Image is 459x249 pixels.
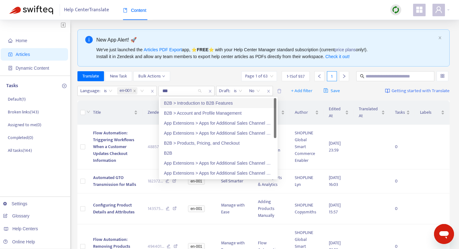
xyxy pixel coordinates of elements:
span: 182372 ... [148,178,163,185]
td: Manage with Ease [216,193,253,224]
div: B2B [164,150,273,157]
span: [DATE] 15:57 [329,202,341,216]
iframe: メッセージングウィンドウの起動ボタン、進行中の会話 [434,224,454,244]
span: search [360,74,364,78]
p: All tasks ( 144 ) [8,147,32,154]
span: Help Center Translate [64,4,109,16]
div: B2B [160,148,276,158]
td: Adding Products Manually [253,193,290,224]
span: container [8,66,12,70]
span: Bulk Actions [138,73,165,80]
span: close [133,89,136,92]
span: book [123,8,127,12]
span: Title [93,109,133,116]
div: App Extensions > Apps for Additional Sales Channel > B2B & Wholesales Solution > Lead Management ... [164,170,273,177]
a: Check it out! [325,54,350,59]
td: SHOPLINE Global Smart Commerce Enabler [290,125,324,169]
td: SHOPLINE Copysmiths [290,193,324,224]
button: + Add filter [286,86,317,96]
p: Assigned to me ( 0 ) [8,122,41,128]
span: close [148,87,156,95]
span: Translated At [359,106,380,119]
span: en-001 [120,87,132,95]
div: B2B > Introduction to B2B Features [160,98,276,108]
th: Author [290,101,324,125]
div: App Extensions > Apps for Additional Sales Channel > B2B & Wholesales Solution > Order & Customer... [164,120,273,127]
div: App Extensions > Apps for Additional Sales Channel > B2B & Wholesales Solution > Order & Customer... [160,118,276,128]
span: appstore [416,6,423,13]
span: en-001 [188,205,205,212]
div: B2B > Products, Pricing, and Checkout [164,140,273,147]
span: Flow Automation: Triggering Workflows When a Customer Updates Checkout Information [93,129,134,164]
td: Sell Smarter [216,169,253,193]
a: Getting started with Translate [385,86,450,96]
span: en-001 [188,178,205,185]
span: [DATE] 23:59 [329,140,341,154]
span: Translate [82,73,99,80]
span: Dynamic Content [16,66,49,71]
a: Online Help [3,239,35,244]
span: account-book [8,52,12,57]
div: We've just launched the app, ⭐ ⭐️ with your Help Center Manager standard subscription (current on... [96,46,436,60]
div: App Extensions > Apps for Additional Sales Channel > B2B & Wholesales Solution > Pricing & Sales ... [164,160,273,167]
b: FREE [197,47,208,52]
span: 143575 ... [148,205,163,212]
span: right [342,74,346,78]
span: Automated GTO Transmission for Malls [93,174,136,188]
span: plus-circle [62,84,67,88]
span: Configuring Product Details and Attributes [93,202,135,216]
th: Title [88,101,143,125]
a: Settings [3,201,27,206]
span: Save [323,87,340,95]
div: B2B > Introduction to B2B Features [164,100,273,107]
td: 0 [390,125,415,169]
div: App Extensions > Apps for Additional Sales Channel > B2B & Wholesales Solution > Pricing & Sales ... [160,158,276,168]
td: Data Reports & Analytics [253,169,290,193]
span: user [435,6,442,13]
button: saveSave [319,86,345,96]
span: Author [295,109,314,116]
span: Language : [78,86,101,96]
div: App Extensions > Apps for Additional Sales Channel > B2B & Wholesales Solution > Lead Management ... [160,168,276,178]
span: delete [277,89,282,93]
span: save [323,88,328,93]
p: Tasks [6,82,18,90]
p: Completed ( 0 ) [8,134,33,141]
th: Translated At [354,101,390,125]
span: down [162,75,165,78]
span: [DATE] 16:03 [329,174,341,188]
button: close [438,36,442,40]
span: info-circle [85,36,93,43]
div: B2B > Account and Profile Management [160,108,276,118]
span: Edited At [329,106,344,119]
span: 1 - 15 of 937 [287,73,305,80]
span: Tasks [395,109,405,116]
div: App Extensions > Apps for Additional Sales Channel > B2B & Wholesales Solution [160,128,276,138]
p: Default ( 1 ) [8,96,26,102]
td: 0 [390,169,415,193]
div: B2B > Account and Profile Management [164,110,273,117]
span: is [234,86,242,96]
span: close [206,87,214,95]
span: Labels [420,109,440,116]
span: New Task [110,73,127,80]
span: en-001 [117,87,137,95]
button: Bulk Actionsdown [133,71,170,81]
th: Tasks [390,101,415,125]
th: Edited At [324,101,354,125]
span: Content [123,8,146,13]
div: B2B > Products, Pricing, and Checkout [160,138,276,148]
a: Glossary [3,213,29,218]
td: 0 [390,193,415,224]
span: home [8,38,12,43]
th: Labels [415,101,450,125]
span: down [86,110,90,114]
span: 488577 ... [148,143,164,150]
button: New Task [105,71,132,81]
td: SHOPLINE Lyn [290,169,324,193]
img: sync.dc5367851b00ba804db3.png [392,6,400,14]
span: Zendesk ID [148,109,173,116]
div: New App Alert! 🚀 [96,36,436,44]
button: Translate [77,71,104,81]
